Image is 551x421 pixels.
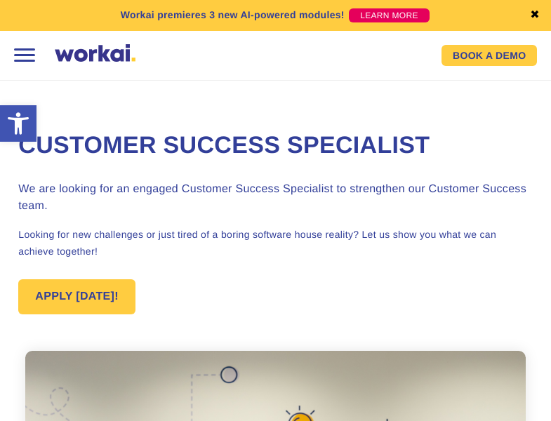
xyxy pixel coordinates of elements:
[442,45,537,66] a: BOOK A DEMO
[18,226,532,260] p: Looking for new challenges or just tired of a boring software house reality? Let us show you what...
[18,279,135,314] a: APPLY [DATE]!
[121,8,345,22] p: Workai premieres 3 new AI-powered modules!
[349,8,430,22] a: LEARN MORE
[18,181,532,215] h3: We are looking for an engaged Customer Success Specialist to strengthen our Customer Success team.
[18,130,532,162] h1: Customer Success Specialist
[530,10,540,21] a: ✖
